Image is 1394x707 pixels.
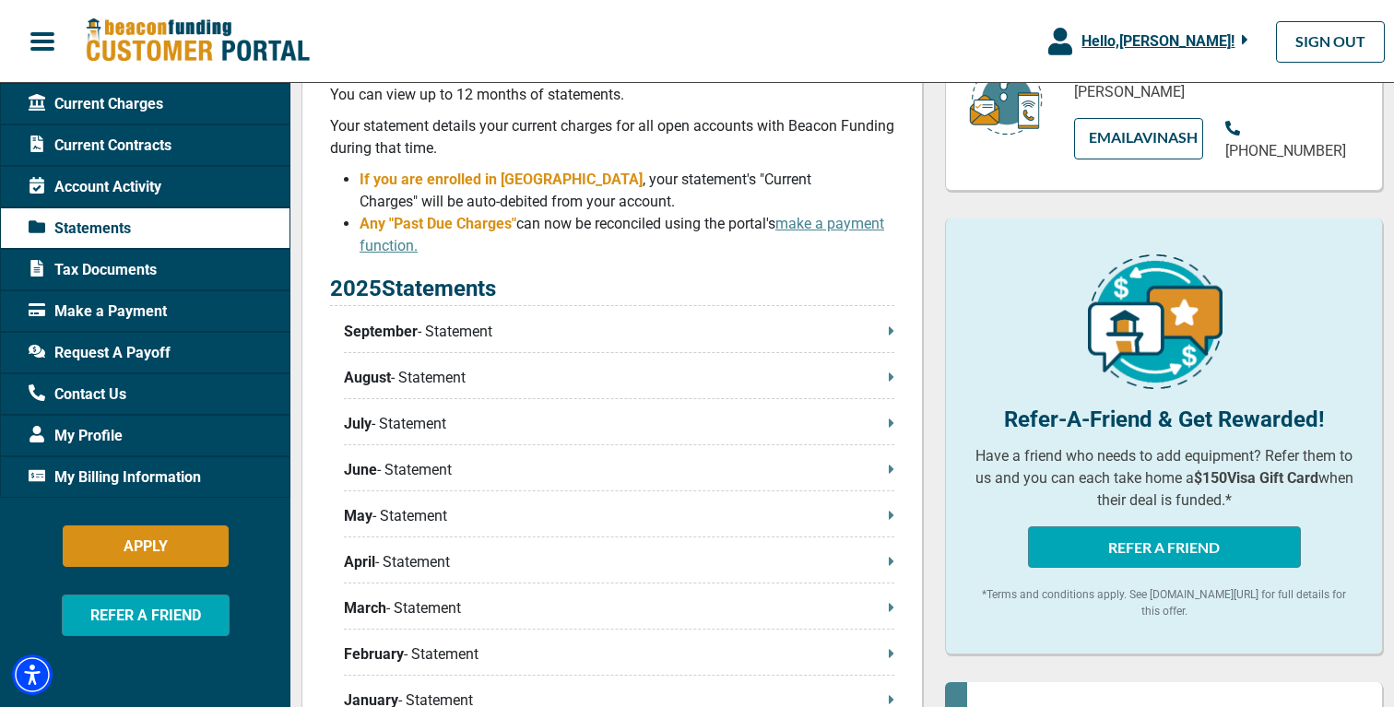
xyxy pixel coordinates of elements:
[344,459,377,481] span: June
[974,586,1354,619] p: *Terms and conditions apply. See [DOMAIN_NAME][URL] for full details for this offer.
[344,321,418,343] span: September
[85,18,310,65] img: Beacon Funding Customer Portal Logo
[344,643,894,666] p: - Statement
[1225,118,1354,162] a: [PHONE_NUMBER]
[1276,21,1385,63] a: SIGN OUT
[344,321,894,343] p: - Statement
[974,445,1354,512] p: Have a friend who needs to add equipment? Refer them to us and you can each take home a when thei...
[1088,254,1223,389] img: refer-a-friend-icon.png
[12,654,53,695] div: Accessibility Menu
[330,272,894,306] p: 2025 Statements
[29,466,201,489] span: My Billing Information
[1225,142,1346,159] span: [PHONE_NUMBER]
[344,367,894,389] p: - Statement
[62,595,230,636] button: REFER A FRIEND
[29,425,123,447] span: My Profile
[330,115,894,159] p: Your statement details your current charges for all open accounts with Beacon Funding during that...
[63,525,229,567] button: APPLY
[344,413,894,435] p: - Statement
[29,135,171,157] span: Current Contracts
[29,93,163,115] span: Current Charges
[29,259,157,281] span: Tax Documents
[1028,526,1301,568] button: REFER A FRIEND
[344,505,894,527] p: - Statement
[974,403,1354,436] p: Refer-A-Friend & Get Rewarded!
[344,551,375,573] span: April
[344,367,391,389] span: August
[344,505,372,527] span: May
[1081,32,1235,50] span: Hello, [PERSON_NAME] !
[344,643,404,666] span: February
[360,171,643,188] span: If you are enrolled in [GEOGRAPHIC_DATA]
[344,459,894,481] p: - Statement
[344,597,386,619] span: March
[344,551,894,573] p: - Statement
[330,84,894,106] p: You can view up to 12 months of statements.
[1194,469,1318,487] b: $150 Visa Gift Card
[964,60,1047,136] img: customer-service.png
[1074,118,1203,159] a: EMAILAvinash
[344,597,894,619] p: - Statement
[29,218,131,240] span: Statements
[360,215,516,232] span: Any "Past Due Charges"
[29,342,171,364] span: Request A Payoff
[29,176,161,198] span: Account Activity
[344,413,372,435] span: July
[29,300,167,323] span: Make a Payment
[360,215,884,254] span: can now be reconciled using the portal's
[29,383,126,406] span: Contact Us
